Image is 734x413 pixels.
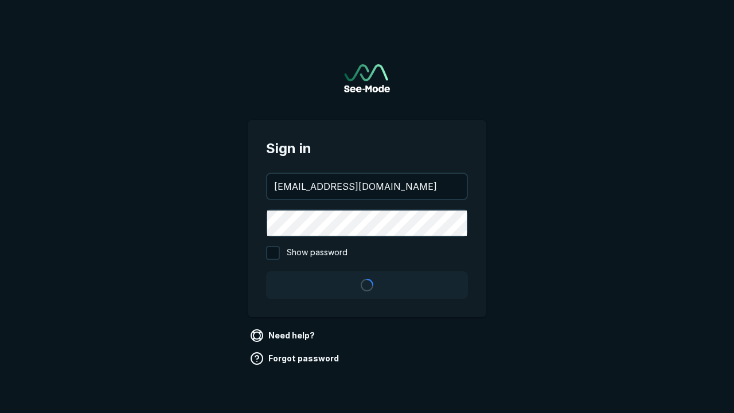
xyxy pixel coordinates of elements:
span: Show password [287,246,348,260]
img: See-Mode Logo [344,64,390,92]
input: your@email.com [267,174,467,199]
a: Go to sign in [344,64,390,92]
a: Forgot password [248,349,343,368]
a: Need help? [248,326,319,345]
span: Sign in [266,138,468,159]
